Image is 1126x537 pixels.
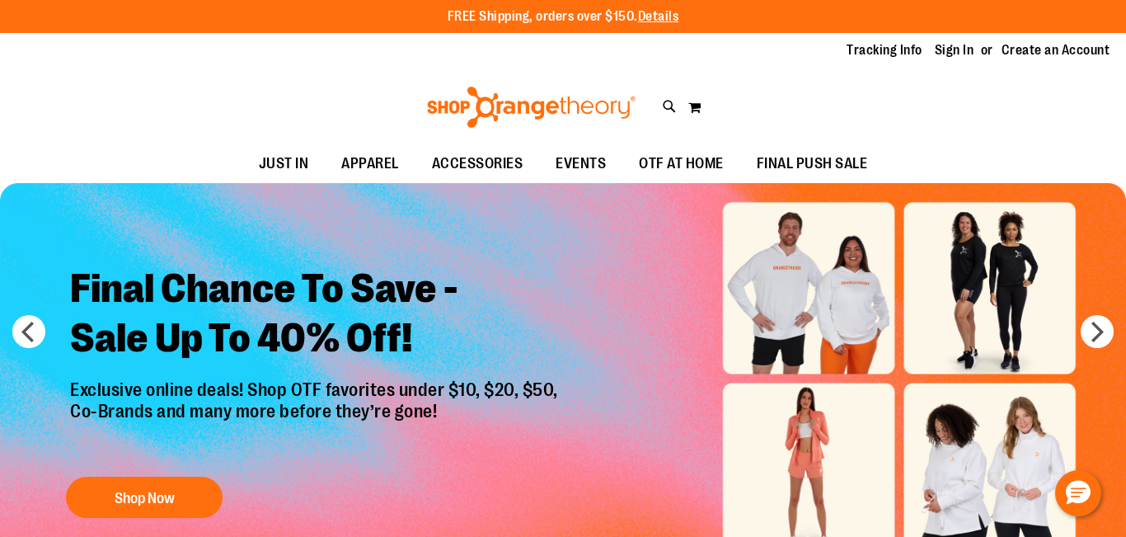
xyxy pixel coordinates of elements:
button: Hello, have a question? Let’s chat. [1055,470,1101,516]
a: Details [638,9,679,24]
button: prev [12,315,45,348]
span: OTF AT HOME [639,145,724,182]
a: FINAL PUSH SALE [740,145,884,183]
a: Final Chance To Save -Sale Up To 40% Off! Exclusive online deals! Shop OTF favorites under $10, $... [58,252,575,526]
button: next [1081,315,1114,348]
button: Shop Now [66,477,223,518]
p: Exclusive online deals! Shop OTF favorites under $10, $20, $50, Co-Brands and many more before th... [58,379,575,460]
span: EVENTS [556,145,606,182]
a: ACCESSORIES [415,145,540,183]
span: JUST IN [259,145,309,182]
p: FREE Shipping, orders over $150. [448,7,679,26]
a: Tracking Info [847,41,922,59]
a: EVENTS [539,145,622,183]
a: Sign In [935,41,974,59]
img: Shop Orangetheory [425,87,638,128]
a: Create an Account [1002,41,1110,59]
span: ACCESSORIES [432,145,523,182]
h2: Final Chance To Save - Sale Up To 40% Off! [58,252,575,379]
a: OTF AT HOME [622,145,740,183]
a: APPAREL [325,145,415,183]
span: APPAREL [341,145,399,182]
span: FINAL PUSH SALE [757,145,868,182]
a: JUST IN [242,145,326,183]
